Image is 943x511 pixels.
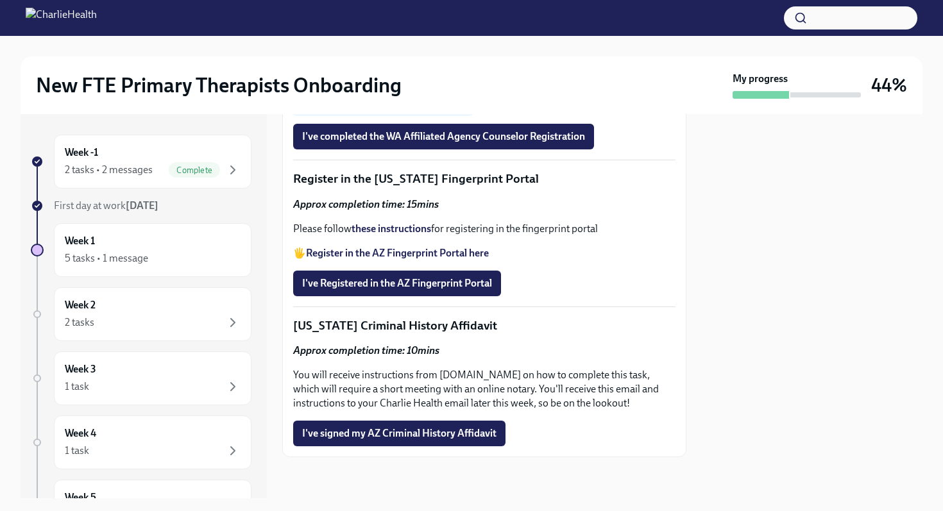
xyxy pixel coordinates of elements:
a: Week 15 tasks • 1 message [31,223,251,277]
span: I've Registered in the AZ Fingerprint Portal [302,277,492,290]
p: 🖐️ [293,246,675,260]
p: [US_STATE] Criminal History Affidavit [293,317,675,334]
div: 1 task [65,444,89,458]
h2: New FTE Primary Therapists Onboarding [36,72,402,98]
strong: My progress [733,72,788,86]
span: Complete [169,165,220,175]
button: I've signed my AZ Criminal History Affidavit [293,421,505,446]
a: Week 41 task [31,415,251,469]
div: 2 tasks [65,315,94,330]
p: Register in the [US_STATE] Fingerprint Portal [293,171,675,187]
img: CharlieHealth [26,8,97,28]
h3: 44% [871,74,907,97]
p: You will receive instructions from [DOMAIN_NAME] on how to complete this task, which will require... [293,368,675,410]
a: Week 31 task [31,351,251,405]
span: I've completed the WA Affiliated Agency Counselor Registration [302,130,585,143]
div: 1 task [65,380,89,394]
a: Register in the AZ Fingerprint Portal here [306,247,489,259]
div: 5 tasks • 1 message [65,251,148,265]
button: I've completed the WA Affiliated Agency Counselor Registration [293,124,594,149]
h6: Week 4 [65,426,96,440]
h6: Week -1 [65,146,98,160]
h6: Week 2 [65,298,96,312]
span: I've signed my AZ Criminal History Affidavit [302,427,497,440]
div: 2 tasks • 2 messages [65,163,153,177]
h6: Week 3 [65,362,96,376]
span: First day at work [54,199,158,212]
p: Please follow for registering in the fingerprint portal [293,222,675,236]
a: First day at work[DATE] [31,199,251,213]
h6: Week 1 [65,234,95,248]
strong: Approx completion time: 10mins [293,344,439,356]
strong: Approx completion time: 15mins [293,198,439,210]
button: I've Registered in the AZ Fingerprint Portal [293,271,501,296]
h6: Week 5 [65,490,96,505]
strong: [DATE] [126,199,158,212]
a: Week 22 tasks [31,287,251,341]
a: Week -12 tasks • 2 messagesComplete [31,135,251,188]
a: these instructions [352,222,431,235]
